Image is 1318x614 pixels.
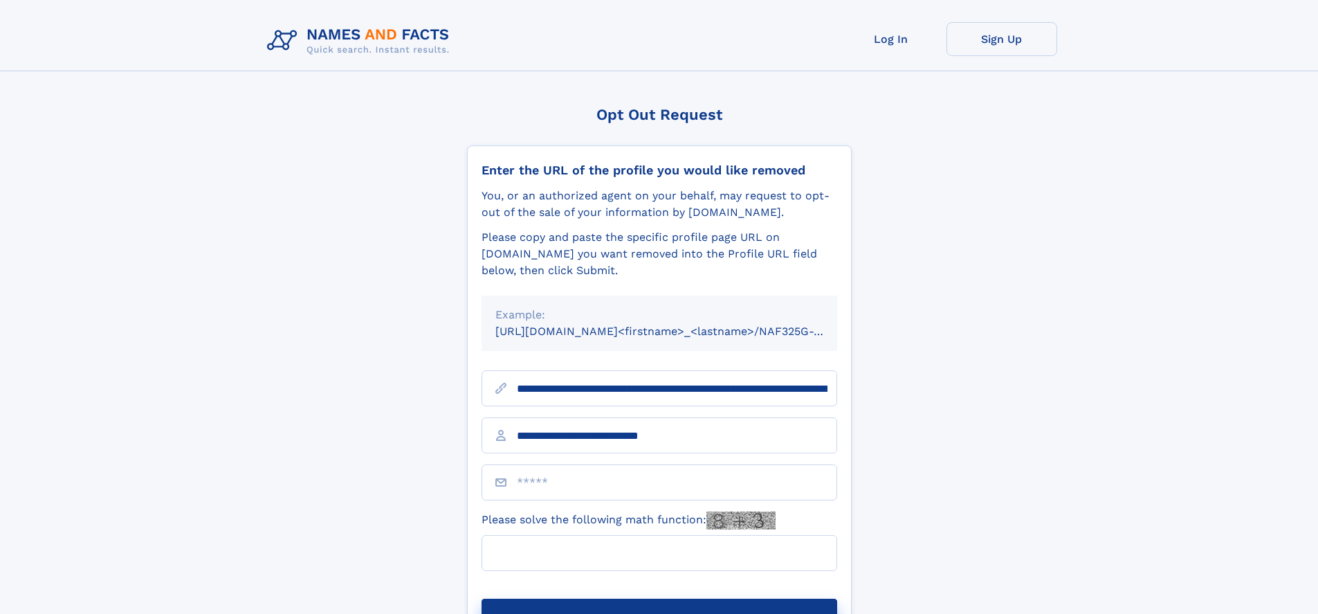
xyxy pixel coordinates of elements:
[467,106,852,123] div: Opt Out Request
[482,512,776,530] label: Please solve the following math function:
[946,22,1057,56] a: Sign Up
[262,22,461,60] img: Logo Names and Facts
[495,307,823,323] div: Example:
[482,188,837,221] div: You, or an authorized agent on your behalf, may request to opt-out of the sale of your informatio...
[482,229,837,279] div: Please copy and paste the specific profile page URL on [DOMAIN_NAME] you want removed into the Pr...
[482,163,837,178] div: Enter the URL of the profile you would like removed
[495,325,863,338] small: [URL][DOMAIN_NAME]<firstname>_<lastname>/NAF325G-xxxxxxxx
[836,22,946,56] a: Log In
